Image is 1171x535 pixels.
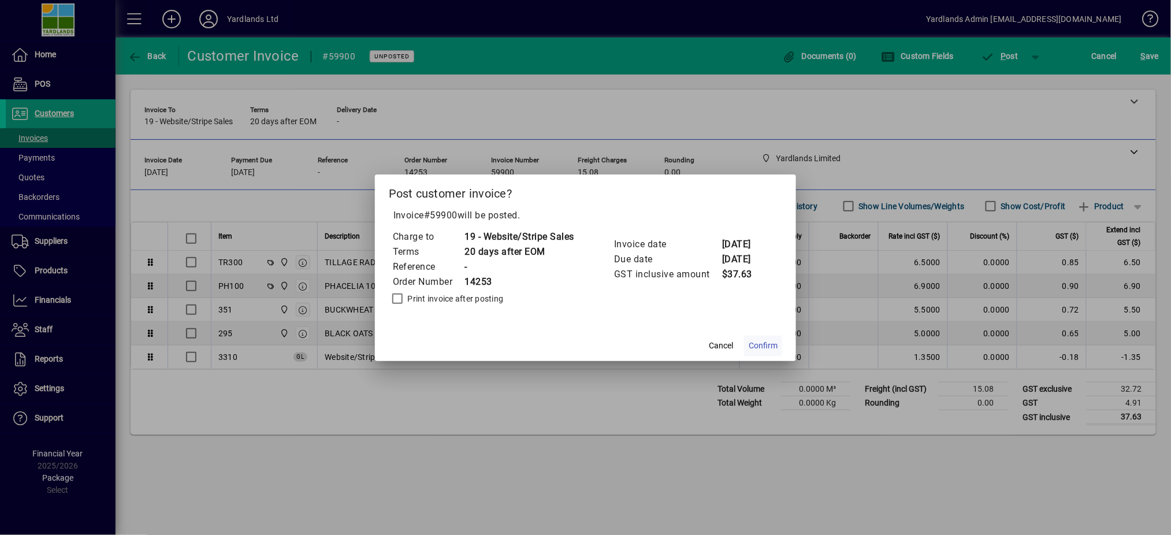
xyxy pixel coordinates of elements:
[744,336,782,356] button: Confirm
[424,210,458,221] span: #59900
[722,252,768,267] td: [DATE]
[709,340,733,352] span: Cancel
[749,340,778,352] span: Confirm
[614,252,722,267] td: Due date
[702,336,739,356] button: Cancel
[722,237,768,252] td: [DATE]
[464,274,575,289] td: 14253
[614,267,722,282] td: GST inclusive amount
[392,259,464,274] td: Reference
[392,229,464,244] td: Charge to
[464,229,575,244] td: 19 - Website/Stripe Sales
[389,209,783,222] p: Invoice will be posted .
[392,274,464,289] td: Order Number
[392,244,464,259] td: Terms
[614,237,722,252] td: Invoice date
[375,174,797,208] h2: Post customer invoice?
[464,244,575,259] td: 20 days after EOM
[464,259,575,274] td: -
[406,293,504,304] label: Print invoice after posting
[722,267,768,282] td: $37.63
